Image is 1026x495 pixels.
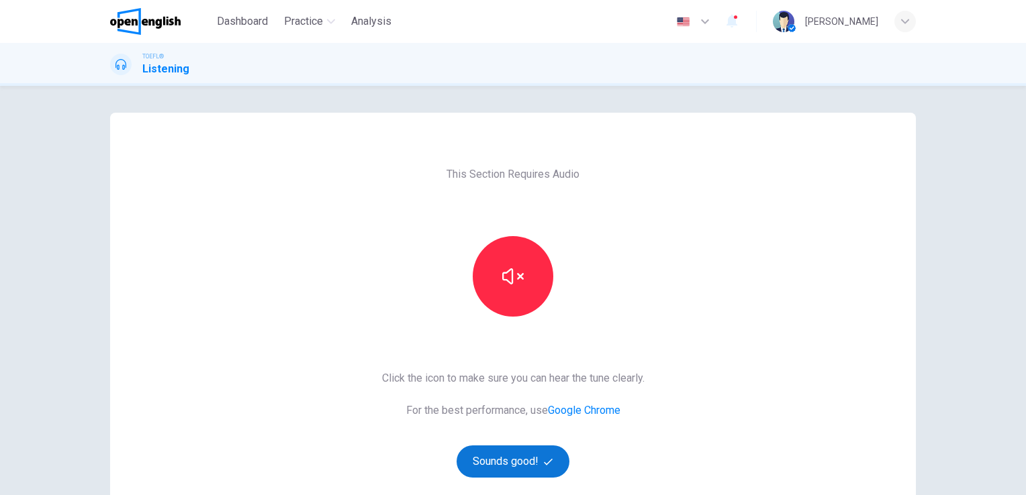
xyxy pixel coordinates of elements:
div: [PERSON_NAME] [805,13,878,30]
img: Profile picture [773,11,794,32]
img: en [675,17,692,27]
span: Practice [284,13,323,30]
button: Analysis [346,9,397,34]
button: Sounds good! [457,445,569,478]
a: OpenEnglish logo [110,8,212,35]
a: Google Chrome [548,404,620,417]
span: TOEFL® [142,52,164,61]
span: This Section Requires Audio [447,166,579,182]
img: OpenEnglish logo [110,8,181,35]
h1: Listening [142,61,189,77]
span: Click the icon to make sure you can hear the tune clearly. [382,370,645,386]
span: Analysis [351,13,391,30]
button: Practice [279,9,340,34]
button: Dashboard [212,9,273,34]
span: Dashboard [217,13,268,30]
span: For the best performance, use [382,402,645,419]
